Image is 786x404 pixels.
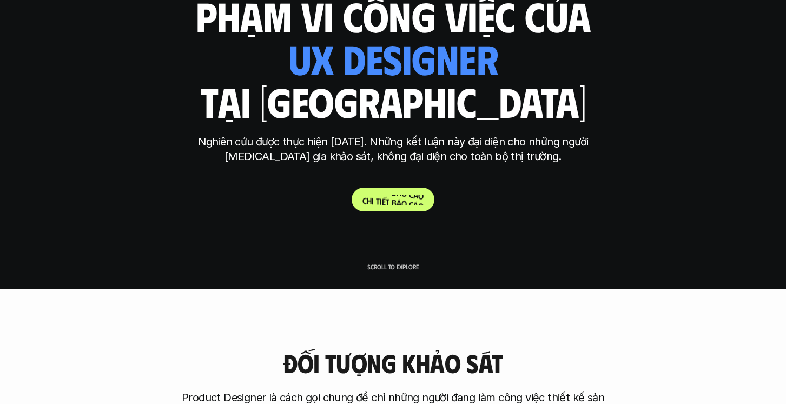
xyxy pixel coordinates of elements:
p: Scroll to explore [367,263,419,270]
h1: tại [GEOGRAPHIC_DATA] [200,78,586,124]
span: t [376,186,380,196]
p: Nghiên cứu được thực hiện [DATE]. Những kết luận này đại diện cho những người [MEDICAL_DATA] gia ... [190,135,596,164]
span: o [401,188,407,198]
span: ế [382,186,386,196]
span: t [386,186,389,196]
a: Chitiếtbáocáo [352,188,434,211]
h3: Đối tượng khảo sát [283,349,503,377]
span: c [409,189,413,200]
span: á [413,190,418,200]
span: h [367,185,372,195]
span: o [418,190,424,201]
span: b [392,187,397,197]
span: C [362,185,367,195]
span: i [372,185,374,195]
span: á [397,187,401,197]
span: i [380,186,382,196]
